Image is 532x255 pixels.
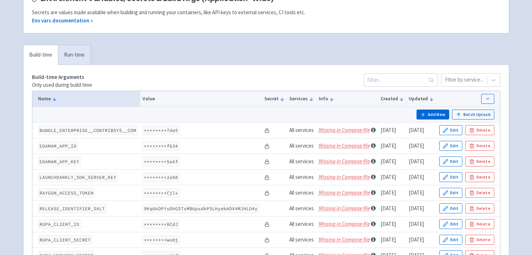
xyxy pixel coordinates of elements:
[381,205,396,212] time: [DATE]
[287,169,316,185] td: All services
[264,95,285,102] button: Secret
[465,203,494,213] button: Delete
[319,158,370,165] i: Missing in Compose file
[38,126,138,135] code: BUNDLE_ENTERPRISE__CONTRIBSYS__COM
[319,221,370,227] i: Missing in Compose file
[143,204,259,213] code: 9Kq6kDPisDhGSTsMB6psdkPSLHyebADX4MJHLD4y
[439,203,463,213] button: Edit
[409,95,434,102] button: Updated
[381,158,396,165] time: [DATE]
[319,95,376,102] button: Info
[381,95,404,102] button: Created
[32,17,93,24] a: Env vars documentation »
[287,122,316,138] td: All services
[381,127,396,133] time: [DATE]
[319,174,370,180] i: Missing in Compose file
[417,110,449,119] button: Add New
[381,142,396,149] time: [DATE]
[465,125,494,135] button: Delete
[409,221,424,227] time: [DATE]
[409,189,424,196] time: [DATE]
[465,156,494,166] button: Delete
[287,138,316,154] td: All services
[32,74,84,80] strong: Build-time Arguments
[38,204,106,213] code: RELEASE_IDENTIFIER_SALT
[287,185,316,201] td: All services
[439,125,463,135] button: Edit
[287,201,316,216] td: All services
[319,142,370,149] i: Missing in Compose file
[465,188,494,198] button: Delete
[319,189,370,196] i: Missing in Compose file
[381,189,396,196] time: [DATE]
[38,141,78,151] code: EDAMAM_APP_ID
[465,141,494,151] button: Delete
[289,95,314,102] button: Services
[38,172,118,182] code: LAUNCHDARKLY_SDK_SERVER_KEY
[409,142,424,149] time: [DATE]
[409,205,424,212] time: [DATE]
[319,127,370,133] i: Missing in Compose file
[439,156,463,166] button: Edit
[381,221,396,227] time: [DATE]
[32,9,500,17] div: Secrets are values made available when building and running your containers, like API keys to ext...
[409,127,424,133] time: [DATE]
[58,45,90,65] a: Run-time
[439,172,463,182] button: Edit
[287,232,316,248] td: All services
[319,236,370,243] i: Missing in Compose file
[409,174,424,180] time: [DATE]
[439,141,463,151] button: Edit
[381,174,396,180] time: [DATE]
[38,157,81,166] code: EDAMAM_APP_KEY
[439,219,463,229] button: Edit
[287,154,316,169] td: All services
[287,216,316,232] td: All services
[452,110,494,119] button: Batch Upload
[32,81,92,89] p: Only used during build time
[38,219,81,229] code: RUPA_CLIENT_ID
[23,45,58,65] a: Build-time
[465,172,494,182] button: Delete
[319,205,370,212] i: Missing in Compose file
[465,219,494,229] button: Delete
[439,235,463,245] button: Edit
[38,235,92,245] code: RUPA_CLIENT_SECRET
[409,236,424,243] time: [DATE]
[409,158,424,165] time: [DATE]
[381,236,396,243] time: [DATE]
[364,73,438,87] input: Filter...
[38,188,95,198] code: RAYGUN_ACCESS_TOKEN
[465,235,494,245] button: Delete
[439,188,463,198] button: Edit
[38,95,138,102] button: Name
[140,91,262,107] th: Value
